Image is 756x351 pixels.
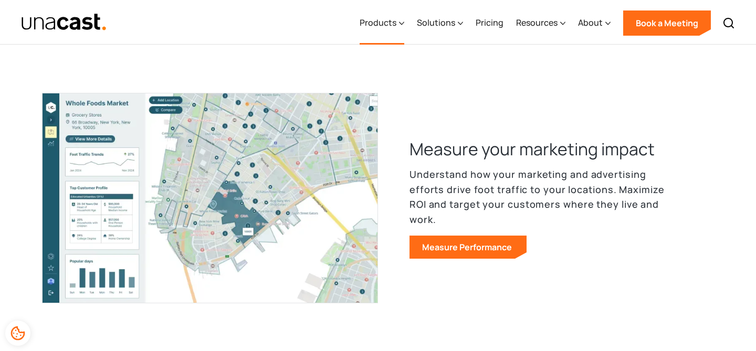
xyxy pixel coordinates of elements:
[417,2,463,45] div: Solutions
[722,17,735,29] img: Search icon
[578,16,603,29] div: About
[360,16,396,29] div: Products
[409,137,655,161] h3: Measure your marketing impact
[5,321,30,346] div: Cookie Preferences
[409,167,682,227] p: Understand how your marketing and advertising efforts drive foot traffic to your locations. Maxim...
[623,10,711,36] a: Book a Meeting
[516,16,558,29] div: Resources
[476,2,503,45] a: Pricing
[360,2,404,45] div: Products
[409,236,527,259] a: Measure Performance
[417,16,455,29] div: Solutions
[21,13,107,31] a: home
[578,2,611,45] div: About
[21,13,107,31] img: Unacast text logo
[42,93,378,303] img: Map of whole foods in Manhattan, with demographic data of people who shop there.
[516,2,565,45] div: Resources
